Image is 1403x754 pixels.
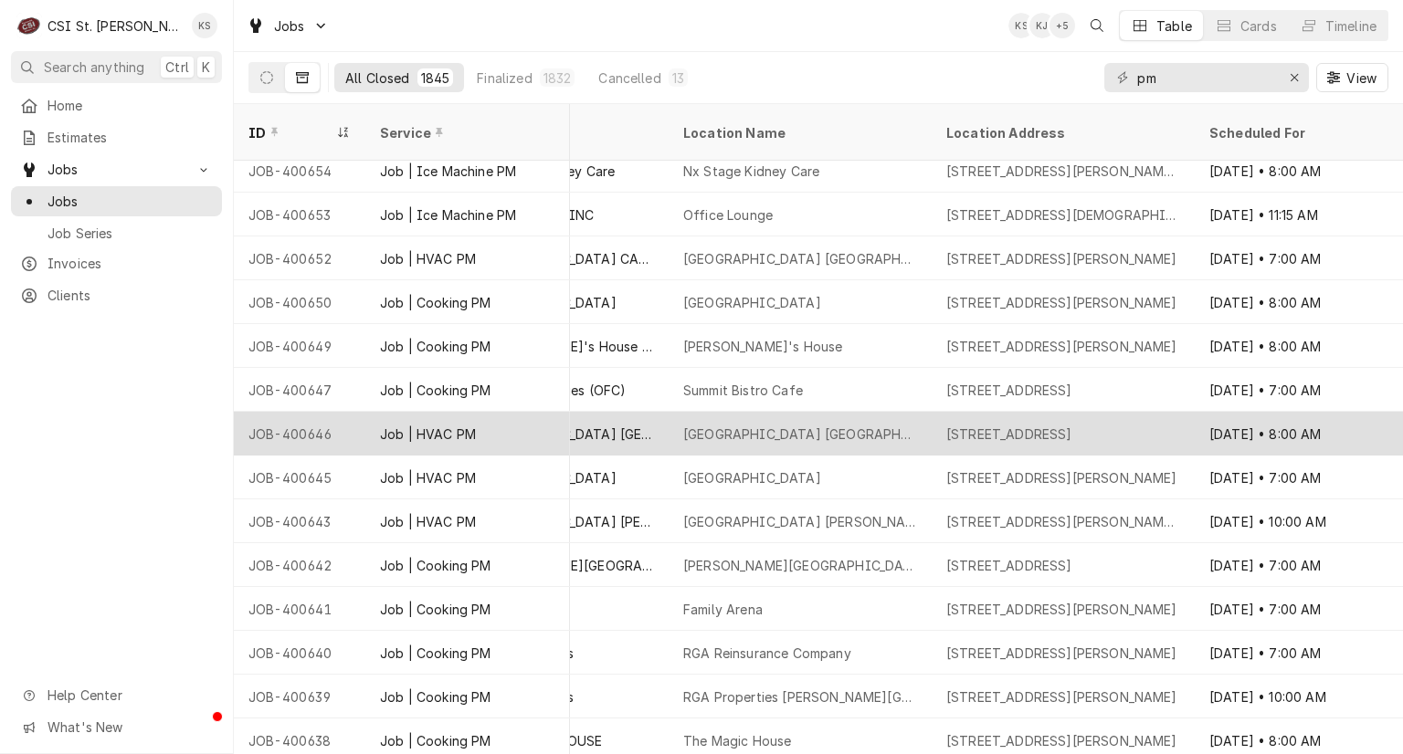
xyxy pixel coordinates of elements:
[683,337,842,356] div: [PERSON_NAME]'s House
[1082,11,1112,40] button: Open search
[380,424,476,444] div: Job | HVAC PM
[380,512,476,531] div: Job | HVAC PM
[47,286,213,305] span: Clients
[47,686,211,705] span: Help Center
[11,186,222,216] a: Jobs
[683,205,773,225] div: Office Lounge
[946,512,1180,531] div: [STREET_ADDRESS][PERSON_NAME][PERSON_NAME]
[946,162,1180,181] div: [STREET_ADDRESS][PERSON_NAME][PERSON_NAME]
[380,293,491,312] div: Job | Cooking PM
[946,687,1177,707] div: [STREET_ADDRESS][PERSON_NAME]
[683,162,819,181] div: Nx Stage Kidney Care
[672,68,684,88] div: 13
[11,680,222,710] a: Go to Help Center
[11,712,222,742] a: Go to What's New
[683,381,803,400] div: Summit Bistro Cafe
[683,731,791,750] div: The Magic House
[380,381,491,400] div: Job | Cooking PM
[683,293,821,312] div: [GEOGRAPHIC_DATA]
[234,587,365,631] div: JOB-400641
[380,731,491,750] div: Job | Cooking PM
[345,68,410,88] div: All Closed
[274,16,305,36] span: Jobs
[11,218,222,248] a: Job Series
[380,162,516,181] div: Job | Ice Machine PM
[234,456,365,499] div: JOB-400645
[1195,631,1399,675] div: [DATE] • 7:00 AM
[234,193,365,236] div: JOB-400653
[234,280,365,324] div: JOB-400650
[1240,16,1277,36] div: Cards
[1008,13,1034,38] div: KS
[1195,499,1399,543] div: [DATE] • 10:00 AM
[380,600,491,619] div: Job | Cooking PM
[1195,280,1399,324] div: [DATE] • 8:00 AM
[946,205,1180,225] div: [STREET_ADDRESS][DEMOGRAPHIC_DATA]
[1008,13,1034,38] div: Kris Swearingen's Avatar
[946,731,1177,750] div: [STREET_ADDRESS][PERSON_NAME]
[234,543,365,587] div: JOB-400642
[380,468,476,487] div: Job | HVAC PM
[946,644,1177,663] div: [STREET_ADDRESS][PERSON_NAME]
[248,123,332,142] div: ID
[421,68,450,88] div: 1845
[683,644,851,663] div: RGA Reinsurance Company
[202,58,210,77] span: K
[234,236,365,280] div: JOB-400652
[1195,543,1399,587] div: [DATE] • 7:00 AM
[47,254,213,273] span: Invoices
[234,149,365,193] div: JOB-400654
[380,644,491,663] div: Job | Cooking PM
[683,468,821,487] div: [GEOGRAPHIC_DATA]
[946,293,1177,312] div: [STREET_ADDRESS][PERSON_NAME]
[1209,123,1381,142] div: Scheduled For
[1050,13,1075,38] div: + 5
[47,96,213,115] span: Home
[11,51,222,83] button: Search anythingCtrlK
[1195,368,1399,412] div: [DATE] • 7:00 AM
[683,512,917,531] div: [GEOGRAPHIC_DATA] [PERSON_NAME]
[380,556,491,575] div: Job | Cooking PM
[1029,13,1055,38] div: KJ
[234,499,365,543] div: JOB-400643
[44,58,144,77] span: Search anything
[543,68,572,88] div: 1832
[946,123,1176,142] div: Location Address
[165,58,189,77] span: Ctrl
[11,280,222,310] a: Clients
[239,11,336,41] a: Go to Jobs
[1195,587,1399,631] div: [DATE] • 7:00 AM
[47,16,182,36] div: CSI St. [PERSON_NAME]
[380,337,491,356] div: Job | Cooking PM
[192,13,217,38] div: KS
[683,123,913,142] div: Location Name
[11,248,222,278] a: Invoices
[1195,193,1399,236] div: [DATE] • 11:15 AM
[380,205,516,225] div: Job | Ice Machine PM
[11,90,222,120] a: Home
[683,600,763,619] div: Family Arena
[1316,63,1388,92] button: View
[946,468,1177,487] div: [STREET_ADDRESS][PERSON_NAME]
[1280,63,1309,92] button: Erase input
[234,675,365,718] div: JOB-400639
[234,368,365,412] div: JOB-400647
[683,687,917,707] div: RGA Properties [PERSON_NAME][GEOGRAPHIC_DATA]
[47,717,211,737] span: What's New
[16,13,42,38] div: CSI St. Louis's Avatar
[946,249,1177,268] div: [STREET_ADDRESS][PERSON_NAME]
[1195,456,1399,499] div: [DATE] • 7:00 AM
[683,556,917,575] div: [PERSON_NAME][GEOGRAPHIC_DATA]
[946,381,1072,400] div: [STREET_ADDRESS]
[380,687,491,707] div: Job | Cooking PM
[1050,13,1075,38] div: 's Avatar
[47,224,213,243] span: Job Series
[946,337,1177,356] div: [STREET_ADDRESS][PERSON_NAME]
[1195,675,1399,718] div: [DATE] • 10:00 AM
[1343,68,1380,88] span: View
[477,68,532,88] div: Finalized
[1195,412,1399,456] div: [DATE] • 8:00 AM
[47,128,213,147] span: Estimates
[598,68,660,88] div: Cancelled
[234,631,365,675] div: JOB-400640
